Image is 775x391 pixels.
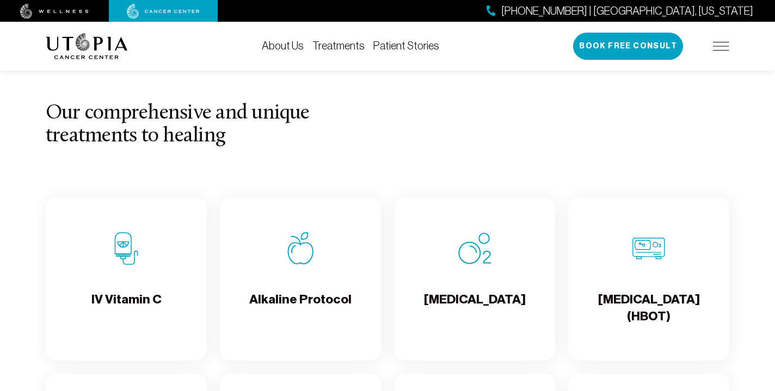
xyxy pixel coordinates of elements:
[487,3,753,19] a: [PHONE_NUMBER] | [GEOGRAPHIC_DATA], [US_STATE]
[284,232,317,265] img: Alkaline Protocol
[458,232,491,265] img: Oxygen Therapy
[91,291,162,326] h4: IV Vitamin C
[713,42,729,51] img: icon-hamburger
[46,33,128,59] img: logo
[127,4,200,19] img: cancer center
[46,102,331,148] h3: Our comprehensive and unique treatments to healing
[501,3,753,19] span: [PHONE_NUMBER] | [GEOGRAPHIC_DATA], [US_STATE]
[312,40,365,52] a: Treatments
[424,291,526,326] h4: [MEDICAL_DATA]
[373,40,439,52] a: Patient Stories
[249,291,352,326] h4: Alkaline Protocol
[46,197,207,361] a: IV Vitamin CIV Vitamin C
[220,197,381,361] a: Alkaline ProtocolAlkaline Protocol
[110,232,143,265] img: IV Vitamin C
[573,33,683,60] button: Book Free Consult
[262,40,304,52] a: About Us
[394,197,555,361] a: Oxygen Therapy[MEDICAL_DATA]
[20,4,89,19] img: wellness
